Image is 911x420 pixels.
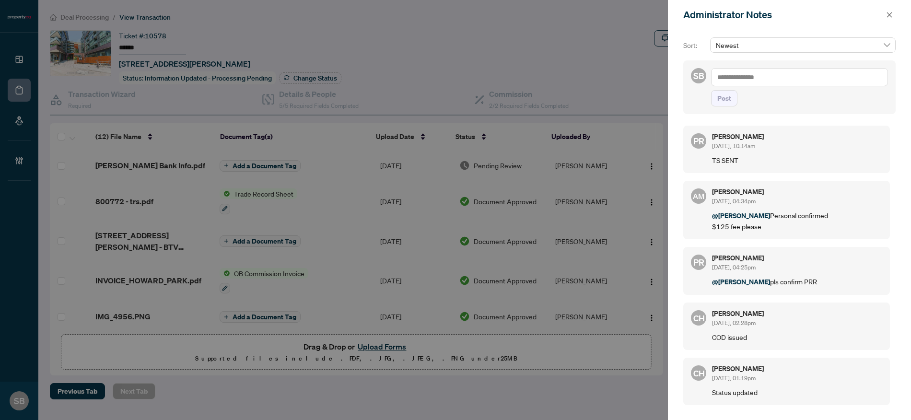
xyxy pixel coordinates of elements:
[693,367,704,380] span: CH
[693,312,704,325] span: CH
[712,142,755,150] span: [DATE], 10:14am
[693,69,704,82] span: SB
[712,198,756,205] span: [DATE], 04:34pm
[693,190,704,202] span: AM
[683,8,883,22] div: Administrator Notes
[712,365,882,372] h5: [PERSON_NAME]
[712,332,882,342] p: COD issued
[712,277,770,286] span: @[PERSON_NAME]
[712,188,882,195] h5: [PERSON_NAME]
[712,210,882,232] p: Personal confirmed $125 fee please
[886,12,893,18] span: close
[712,374,756,382] span: [DATE], 01:19pm
[712,255,882,261] h5: [PERSON_NAME]
[712,211,770,220] span: @[PERSON_NAME]
[712,276,882,287] p: pls confirm PRR
[683,40,706,51] p: Sort:
[712,155,882,165] p: TS SENT
[712,264,756,271] span: [DATE], 04:25pm
[712,319,756,327] span: [DATE], 02:28pm
[693,134,704,148] span: PR
[712,310,882,317] h5: [PERSON_NAME]
[693,256,704,269] span: PR
[716,38,890,52] span: Newest
[711,90,737,106] button: Post
[712,387,882,397] p: Status updated
[712,133,882,140] h5: [PERSON_NAME]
